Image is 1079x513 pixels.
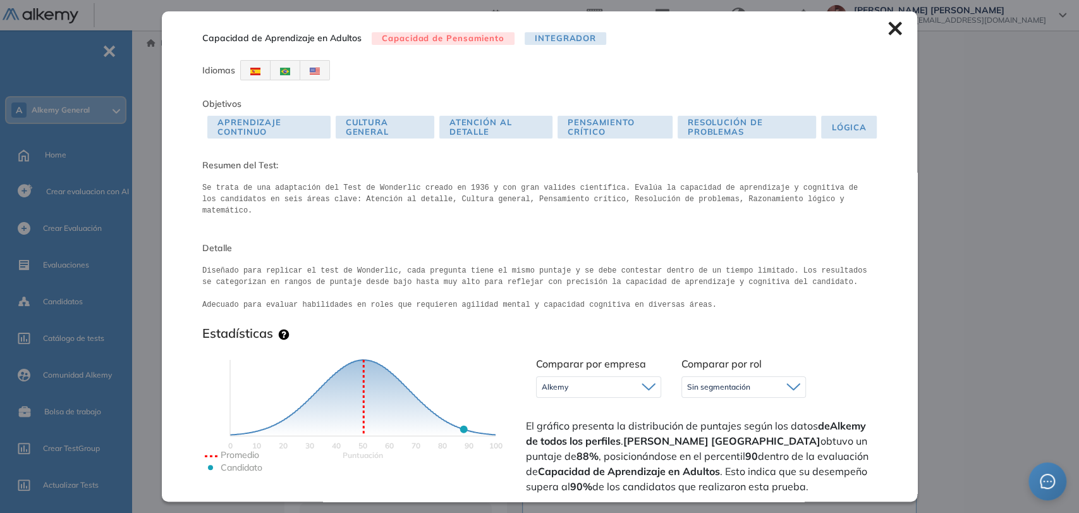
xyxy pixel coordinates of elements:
[343,450,383,460] text: Scores
[280,68,290,75] img: BRA
[221,462,262,473] text: Candidato
[411,441,420,450] text: 70
[687,382,750,392] span: Sin segmentación
[438,441,447,450] text: 80
[818,419,866,432] strong: de
[558,116,672,139] span: Pensamiento Crítico
[711,435,820,447] strong: [GEOGRAPHIC_DATA]
[536,357,646,370] span: Comparar por empresa
[439,116,553,139] span: Atención al detalle
[623,435,709,447] strong: [PERSON_NAME]
[538,465,720,478] strong: Capacidad de Aprendizaje en Adultos
[358,441,367,450] text: 50
[252,441,261,450] text: 10
[336,116,434,139] span: Cultura General
[542,382,568,392] span: Alkemy
[681,357,762,370] span: Comparar por rol
[207,116,331,139] span: Aprendizaje Continuo
[526,418,874,494] span: El gráfico presenta la distribución de puntajes según los datos . obtuvo un puntaje de , posicion...
[305,441,314,450] text: 30
[279,441,288,450] text: 20
[525,32,606,46] span: Integrador
[202,65,235,76] span: Idiomas
[678,116,817,139] span: Resolución de Problemas
[221,449,259,460] text: Promedio
[1040,474,1055,489] span: message
[385,441,394,450] text: 60
[202,265,877,311] pre: Diseñado para replicar el test de Wonderlic, cada pregunta tiene el mismo puntaje y se debe conte...
[202,32,362,45] span: Capacidad de Aprendizaje en Adultos
[310,68,320,75] img: USA
[830,419,866,432] strong: Alkemy
[202,182,877,216] pre: Se trata de una adaptación del Test de Wonderlic creado en 1936 y con gran valides científica. Ev...
[250,68,260,75] img: ESP
[202,326,273,341] h3: Estadísticas
[202,159,877,172] span: Resumen del Test:
[745,450,758,462] strong: 90
[465,441,473,450] text: 90
[372,32,515,46] span: Capacidad de Pensamiento
[228,441,233,450] text: 0
[526,435,621,447] strong: de todos los perfiles
[202,98,241,109] span: Objetivos
[332,441,341,450] text: 40
[821,116,876,139] span: Lógica
[489,441,503,450] text: 100
[570,480,592,493] strong: 90%
[576,450,599,462] strong: 88%
[202,242,877,255] span: Detalle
